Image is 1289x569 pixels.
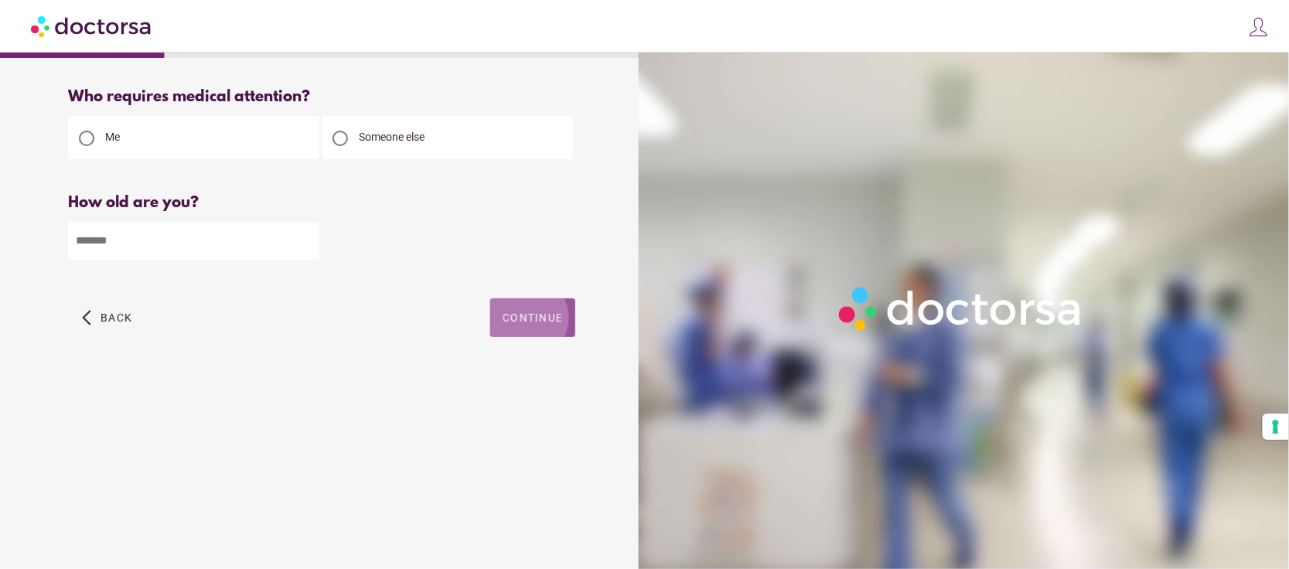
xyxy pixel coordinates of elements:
span: Back [101,312,132,324]
div: How old are you? [68,194,575,212]
img: Doctorsa.com [31,9,153,43]
span: Me [105,131,120,143]
button: Your consent preferences for tracking technologies [1263,414,1289,440]
button: Continue [490,298,575,337]
img: icons8-customer-100.png [1248,16,1270,38]
img: Logo-Doctorsa-trans-White-partial-flat.png [832,280,1090,337]
button: arrow_back_ios Back [76,298,138,337]
div: Who requires medical attention? [68,88,575,106]
span: Continue [503,312,563,324]
span: Someone else [359,131,425,143]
